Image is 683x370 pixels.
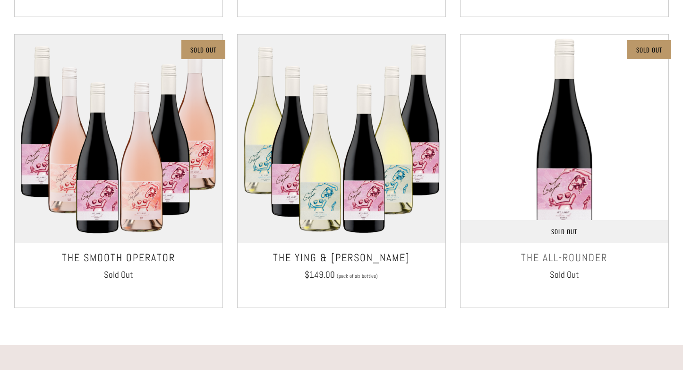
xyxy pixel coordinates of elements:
[19,248,218,267] h3: The Smooth Operator
[190,44,216,56] p: Sold Out
[104,269,133,281] span: Sold Out
[461,220,668,243] a: Sold Out
[238,248,445,296] a: The Ying & [PERSON_NAME] $149.00 (pack of six bottles)
[242,248,441,267] h3: The Ying & [PERSON_NAME]
[337,273,378,279] span: (pack of six bottles)
[461,248,668,296] a: THE ALL-ROUNDER Sold Out
[636,44,662,56] p: Sold Out
[465,248,664,267] h3: THE ALL-ROUNDER
[305,269,335,281] span: $149.00
[15,248,222,296] a: The Smooth Operator Sold Out
[550,269,579,281] span: Sold Out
